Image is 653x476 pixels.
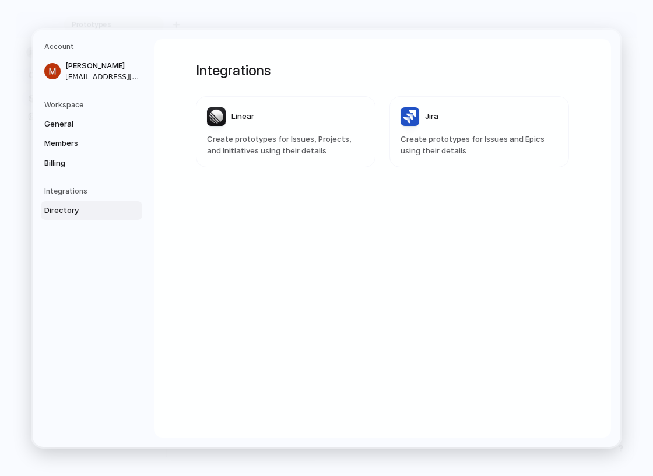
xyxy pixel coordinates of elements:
[44,138,119,149] span: Members
[41,153,142,172] a: Billing
[41,57,142,86] a: [PERSON_NAME][EMAIL_ADDRESS][DOMAIN_NAME]
[65,60,140,72] span: [PERSON_NAME]
[401,134,558,156] span: Create prototypes for Issues and Epics using their details
[44,118,119,129] span: General
[41,114,142,133] a: General
[196,60,569,81] h1: Integrations
[44,99,142,110] h5: Workspace
[44,186,142,197] h5: Integrations
[65,71,140,82] span: [EMAIL_ADDRESS][DOMAIN_NAME]
[41,201,142,220] a: Directory
[41,134,142,153] a: Members
[425,111,438,123] span: Jira
[44,205,119,216] span: Directory
[231,111,254,123] span: Linear
[44,157,119,169] span: Billing
[44,41,142,52] h5: Account
[207,134,364,156] span: Create prototypes for Issues, Projects, and Initiatives using their details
